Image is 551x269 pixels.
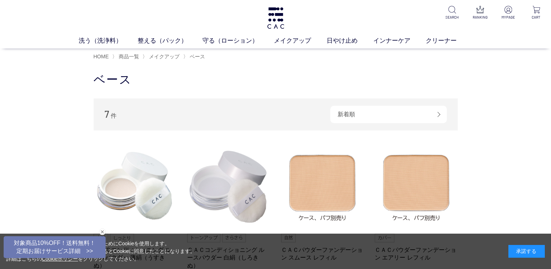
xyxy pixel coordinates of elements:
a: RANKING [471,6,489,20]
a: クリーナー [426,36,472,46]
li: 〉 [142,53,181,60]
a: MYPAGE [499,6,517,20]
img: ＣＡＣコンディショニング ルースパウダー 白絹（しろきぬ） [187,145,270,228]
img: ＣＡＣパウダーファンデーション エアリー レフィル [375,145,458,228]
a: 日やけ止め [327,36,373,46]
p: RANKING [471,15,489,20]
a: 守る（ローション） [202,36,274,46]
div: 承諾する [508,245,545,258]
img: ＣＡＣコンディショニング ルースパウダー 薄絹（うすきぬ） [94,145,177,228]
img: ＣＡＣパウダーファンデーション スムース レフィル [281,145,364,228]
a: SEARCH [443,6,461,20]
a: 商品一覧 [117,54,139,59]
div: 新着順 [330,106,447,123]
span: 7 [105,108,109,120]
a: インナーケア [373,36,426,46]
img: logo [266,7,285,29]
span: 件 [111,113,117,119]
a: メイクアップ [274,36,327,46]
a: HOME [94,54,109,59]
p: CART [527,15,545,20]
li: 〉 [183,53,207,60]
span: 商品一覧 [119,54,139,59]
a: 整える（パック） [138,36,203,46]
a: ベース [188,54,205,59]
p: MYPAGE [499,15,517,20]
span: ベース [190,54,205,59]
a: 洗う（洗浄料） [79,36,138,46]
h1: ベース [94,72,458,87]
a: メイクアップ [147,54,180,59]
li: 〉 [112,53,141,60]
a: CART [527,6,545,20]
p: SEARCH [443,15,461,20]
span: メイクアップ [149,54,180,59]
